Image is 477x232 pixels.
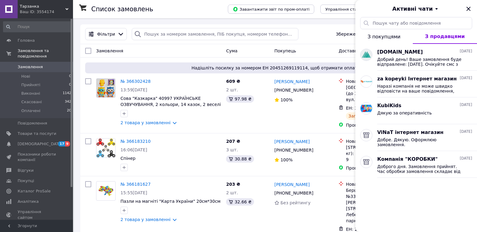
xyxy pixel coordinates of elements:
[120,87,147,92] span: 13:59[DATE]
[21,82,40,88] span: Прийняті
[18,121,47,126] span: Повідомлення
[96,181,116,201] a: Фото товару
[228,5,314,14] button: Завантажити звіт по пром-оплаті
[346,84,411,103] div: [GEOGRAPHIC_DATA], №20 (до 30 кг на одне місце): вул. [STREET_ADDRESS]
[355,71,477,97] button: za kopeyki Інтернет магазин[DATE]Наразі компанія не може швидко відповісти на ваше повідомлення, ...
[274,181,310,188] a: [PERSON_NAME]
[360,105,372,112] img: 6101839376_w0_h128_6101839376.jpg
[273,86,315,94] div: [PHONE_NUMBER]
[96,48,123,53] span: Замовлення
[346,112,380,120] div: Заплановано
[346,227,397,232] span: ЕН: 20 4512 6883 8747
[355,29,413,44] button: З покупцями
[226,79,240,84] span: 609 ₴
[273,146,315,154] div: [PHONE_NUMBER]
[280,157,293,162] span: 100%
[355,97,477,124] button: KubiKids[DATE]Дякую за оперативність
[98,181,114,200] img: Фото товару
[96,78,116,98] a: Фото товару
[346,187,411,224] div: Бершадь, Поштомат №33240: вул. [PERSON_NAME][STREET_ADDRESS] (ТЦ "Гуси Лебеді" зі сторони парковки)
[377,129,444,136] span: ViNaT інтернет магазин
[226,95,254,103] div: 97.98 ₴
[65,99,71,105] span: 342
[18,152,56,163] span: Показники роботи компанії
[18,209,56,220] span: Управління сайтом
[346,181,411,187] div: Нова Пошта
[377,156,438,163] span: Компанія "КОРОБКИ"
[120,96,221,113] a: Сова "Казкарка" 40997 УКРАЇНСЬКЕ ОЗВУЧУВАННЯ, 2 кольори, 14 казок, 2 веселі пісні, мелодії, світл...
[18,141,63,147] span: [DEMOGRAPHIC_DATA]
[325,7,372,12] span: Управління статусами
[67,108,71,114] span: 20
[132,28,298,40] input: Пошук за номером замовлення, ПІБ покупця, номером телефону, Email, номером накладної
[360,79,372,84] img: 2914202448_w0_h128_2914202448.jpg
[346,78,411,84] div: Нова Пошта
[120,190,147,195] span: 15:55[DATE]
[97,31,115,37] span: Фільтри
[20,4,65,9] span: Тарзанка
[339,48,383,53] span: Доставка та оплата
[20,9,73,15] div: Ваш ID: 3554174
[392,5,433,13] span: Активні чати
[377,76,457,83] span: za kopeyki Інтернет магазин
[377,102,401,109] span: KubiKids
[18,48,73,59] span: Замовлення та повідомлення
[18,131,56,136] span: Товари та послуги
[377,57,464,67] span: Добрий день! Ваше замовлення буде відправлене: [DATE]. Очікуйте смс з номером ТТН. При отриманні ...
[226,155,254,163] div: 30.88 ₴
[226,190,238,195] span: 2 шт.
[120,156,135,161] a: Спінер
[226,87,238,92] span: 2 шт.
[120,199,221,204] a: Пазли на магніті "Карта України" 20см*30см
[320,5,377,14] button: Управління статусами
[336,31,380,37] span: Збережені фільтри:
[360,17,472,29] input: Пошук чату або повідомлення
[367,34,400,40] span: З покупцями
[226,139,240,144] span: 207 ₴
[226,147,238,152] span: 3 шт.
[465,5,472,12] button: Закрити
[346,138,411,144] div: Нова Пошта
[120,120,171,125] a: 2 товара у замовленні
[21,74,30,79] span: Нові
[226,182,240,187] span: 203 ₴
[96,79,115,97] img: Фото товару
[3,21,72,32] input: Пошук
[120,79,151,84] a: № 366302428
[355,151,477,178] button: Компанія "КОРОБКИ"[DATE]Доброго дня. Замовлення прийнят. Час обробки замовлення складає від 1 год...
[226,198,254,206] div: 32.66 ₴
[460,129,472,134] span: [DATE]
[425,33,465,39] span: З продавцями
[120,147,147,152] span: 16:06[DATE]
[88,65,464,71] span: Надішліть посилку за номером ЕН 20451269119114, щоб отримати оплату
[18,188,50,194] span: Каталог ProSale
[280,200,311,205] span: Без рейтингу
[21,99,42,105] span: Скасовані
[21,91,40,96] span: Виконані
[274,48,296,53] span: Покупець
[96,138,116,158] a: Фото товару
[91,5,153,13] h1: Список замовлень
[274,79,310,85] a: [PERSON_NAME]
[346,122,411,128] div: Пром-оплата
[413,29,477,44] button: З продавцями
[120,139,151,144] a: № 366183210
[274,139,310,145] a: [PERSON_NAME]
[377,84,464,93] span: Наразі компанія не може швидко відповісти на ваше повідомлення, оскільки за її графіком роботи сь...
[63,91,71,96] span: 1142
[120,217,171,222] a: 2 товара у замовленні
[377,49,423,56] span: [DOMAIN_NAME]
[226,48,237,53] span: Cума
[280,97,293,102] span: 100%
[377,137,464,147] span: Добре. Дякую. Оформлюю замовлення.
[355,124,477,151] button: ViNaT інтернет магазин[DATE]Добре. Дякую. Оформлюю замовлення.
[273,189,315,197] div: [PHONE_NUMBER]
[346,144,411,163] div: [STREET_ADDRESS] (до 10 кг): вул. [STREET_ADDRESS] 9
[96,139,115,157] img: Фото товару
[18,178,34,184] span: Покупці
[18,38,35,43] span: Головна
[377,164,464,174] span: Доброго дня. Замовлення прийнят. Час обробки замовлення складає від 1 години до 4-х робочих днів ...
